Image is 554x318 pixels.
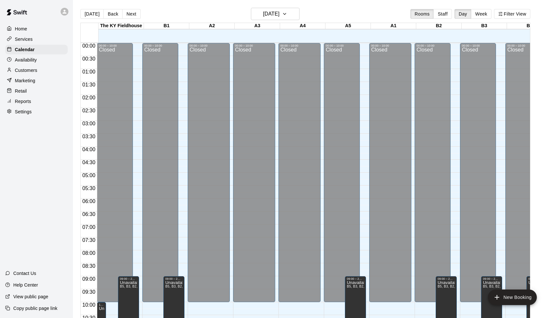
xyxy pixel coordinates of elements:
[433,9,452,19] button: Staff
[462,23,507,29] div: B3
[416,23,462,29] div: B2
[81,160,97,165] span: 04:30
[81,56,97,62] span: 00:30
[81,173,97,178] span: 05:00
[15,108,32,115] p: Settings
[188,43,230,302] div: 00:00 – 10:00: Closed
[190,47,228,304] div: Closed
[99,23,144,29] div: The KY Fieldhouse
[81,69,97,74] span: 01:00
[280,47,319,304] div: Closed
[81,276,97,282] span: 09:00
[99,44,131,47] div: 00:00 – 10:00
[120,277,137,280] div: 09:00 – 21:00
[81,134,97,139] span: 03:30
[81,108,97,113] span: 02:30
[325,23,371,29] div: A5
[263,9,279,18] h6: [DATE]
[81,121,97,126] span: 03:00
[507,47,539,304] div: Closed
[369,43,411,302] div: 00:00 – 10:00: Closed
[371,23,416,29] div: A1
[462,47,494,304] div: Closed
[438,277,455,280] div: 09:00 – 21:00
[165,277,183,280] div: 09:00 – 21:00
[97,43,133,302] div: 00:00 – 10:00: Closed
[417,44,449,47] div: 00:00 – 10:00
[81,82,97,87] span: 01:30
[189,23,235,29] div: A2
[99,47,131,304] div: Closed
[438,285,473,288] span: B5, B3, B2, B1, A5, B4
[278,43,321,302] div: 00:00 – 10:00: Closed
[235,23,280,29] div: A3
[165,285,200,288] span: B5, B3, B2, B1, A5, B4
[81,224,97,230] span: 07:00
[120,285,155,288] span: B5, B3, B2, B1, A5, B4
[81,289,97,295] span: 09:30
[410,9,434,19] button: Rooms
[326,47,358,304] div: Closed
[99,303,104,306] div: 10:00 – 21:00
[5,34,68,44] a: Services
[5,55,68,65] div: Availability
[280,44,319,47] div: 00:00 – 10:00
[122,9,140,19] button: Next
[280,23,325,29] div: A4
[326,44,358,47] div: 00:00 – 10:00
[5,76,68,85] a: Marketing
[5,45,68,54] a: Calendar
[15,46,35,53] p: Calendar
[5,65,68,75] a: Customers
[415,43,451,302] div: 00:00 – 10:00: Closed
[81,95,97,100] span: 02:00
[81,186,97,191] span: 05:30
[5,107,68,117] a: Settings
[507,23,552,29] div: B4
[417,47,449,304] div: Closed
[488,290,537,305] button: add
[81,237,97,243] span: 07:30
[251,8,300,20] button: [DATE]
[371,44,409,47] div: 00:00 – 10:00
[462,44,494,47] div: 00:00 – 10:00
[371,47,409,304] div: Closed
[324,43,360,302] div: 00:00 – 10:00: Closed
[81,211,97,217] span: 06:30
[13,270,36,277] p: Contact Us
[15,36,33,42] p: Services
[81,43,97,49] span: 00:00
[528,277,546,280] div: 09:00 – 21:00
[142,43,178,302] div: 00:00 – 10:00: Closed
[505,43,541,302] div: 00:00 – 10:00: Closed
[235,47,273,304] div: Closed
[5,86,68,96] a: Retail
[5,24,68,34] a: Home
[144,23,189,29] div: B1
[233,43,275,302] div: 00:00 – 10:00: Closed
[347,285,382,288] span: B5, B3, B2, B1, A5, B4
[454,9,471,19] button: Day
[15,67,37,74] p: Customers
[235,44,273,47] div: 00:00 – 10:00
[471,9,491,19] button: Week
[13,305,57,312] p: Copy public page link
[80,9,104,19] button: [DATE]
[507,44,539,47] div: 00:00 – 10:00
[15,57,37,63] p: Availability
[483,285,518,288] span: B5, B3, B2, B1, A5, B4
[81,302,97,308] span: 10:00
[5,97,68,106] a: Reports
[13,293,48,300] p: View public page
[460,43,496,302] div: 00:00 – 10:00: Closed
[81,263,97,269] span: 08:30
[144,47,176,304] div: Closed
